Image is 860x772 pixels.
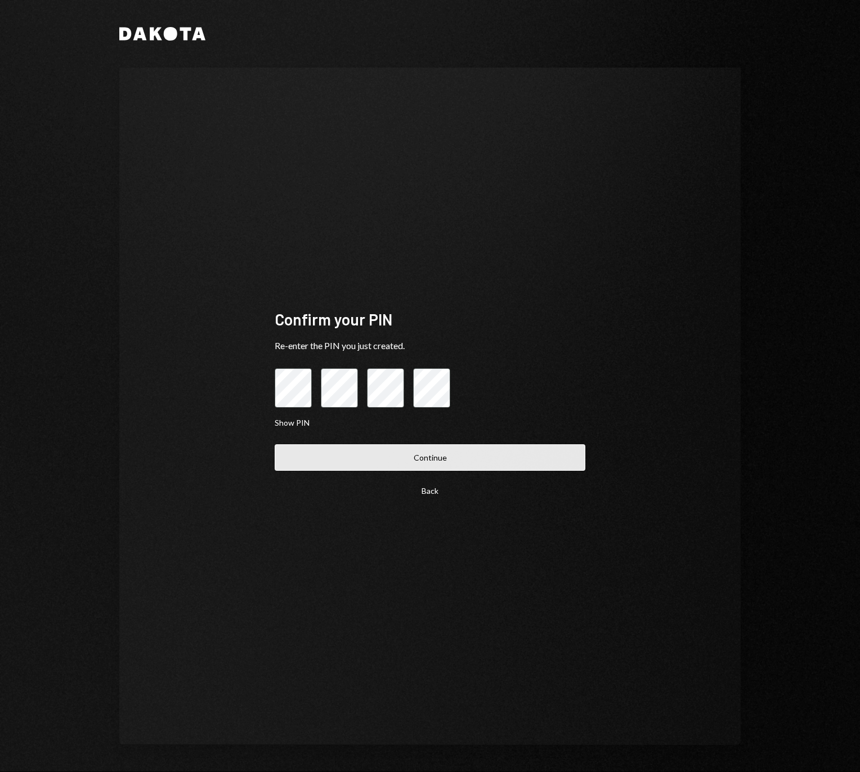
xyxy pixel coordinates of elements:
[275,478,585,504] button: Back
[413,368,450,408] input: pin code 4 of 4
[275,309,585,331] div: Confirm your PIN
[321,368,358,408] input: pin code 2 of 4
[275,368,312,408] input: pin code 1 of 4
[275,339,585,352] div: Re-enter the PIN you just created.
[275,444,585,471] button: Continue
[275,418,310,429] button: Show PIN
[367,368,404,408] input: pin code 3 of 4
